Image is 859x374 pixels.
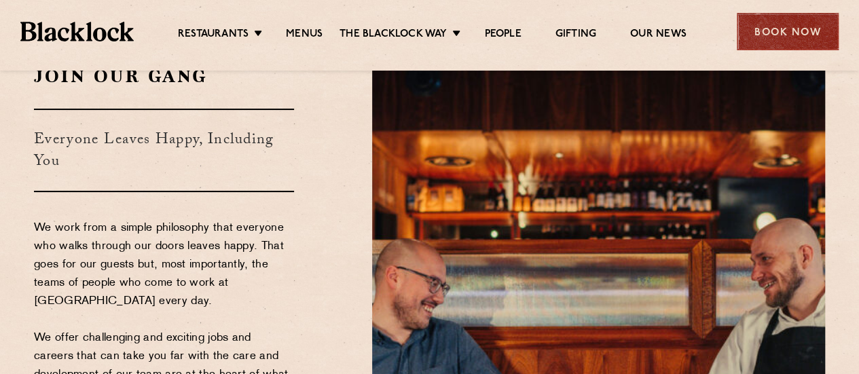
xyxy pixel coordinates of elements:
a: Restaurants [178,28,249,43]
a: Menus [286,28,323,43]
a: The Blacklock Way [340,28,447,43]
div: Book Now [737,13,839,50]
h3: Everyone Leaves Happy, Including You [34,109,294,192]
h2: Join Our Gang [34,64,294,88]
a: Our News [630,28,687,43]
img: BL_Textured_Logo-footer-cropped.svg [20,22,134,41]
a: Gifting [555,28,596,43]
a: People [484,28,521,43]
